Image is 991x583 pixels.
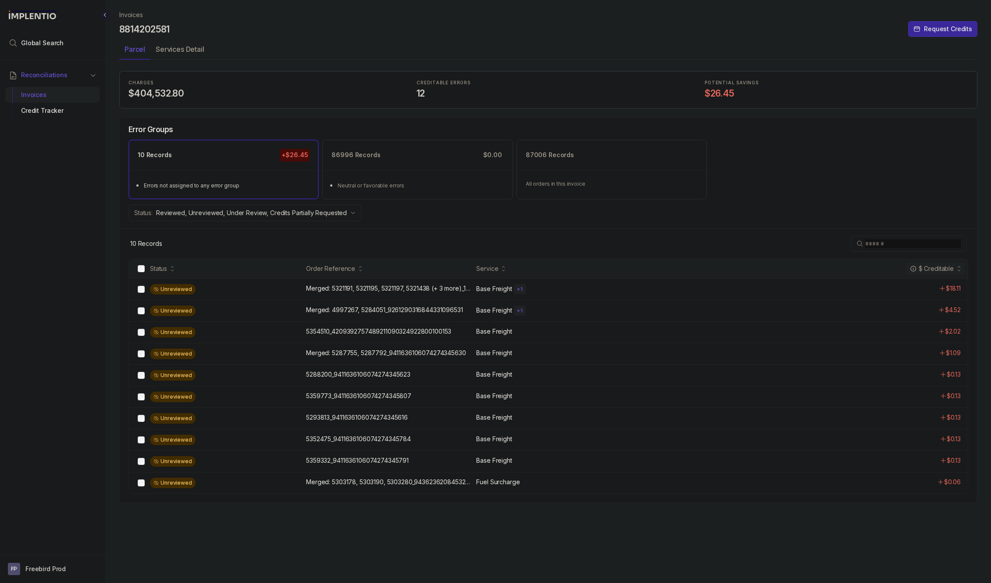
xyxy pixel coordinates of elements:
p: Base Freight [476,456,512,465]
div: Invoices [12,87,93,103]
p: 10 Records [138,151,172,159]
p: Request Credits [924,25,972,33]
input: checkbox-checkbox [138,372,145,379]
p: Base Freight [476,349,512,357]
input: checkbox-checkbox [138,393,145,400]
p: $0.13 [947,370,961,379]
p: $0.13 [947,456,961,465]
p: 5288200_9411636106074274345623 [306,370,410,379]
button: User initialsFreebird Prod [8,563,97,575]
p: $1.09 [946,349,961,357]
ul: Tab Group [119,42,977,60]
p: Base Freight [476,435,512,443]
p: + 1 [517,286,523,293]
p: 5293813_9411636106074274345616 [306,413,408,422]
div: Credit Tracker [12,103,93,119]
button: Reconciliations [5,65,100,85]
p: 5354510_4209392757489211090324922800100153 [306,327,451,336]
li: Tab Parcel [119,42,150,60]
div: Status [150,264,167,273]
p: $4.52 [945,306,961,314]
h4: 12 [417,87,680,100]
a: Invoices [119,11,143,19]
p: $0.13 [947,435,961,443]
p: POTENTIAL SAVINGS [705,80,968,86]
p: Base Freight [476,413,512,422]
input: checkbox-checkbox [138,479,145,486]
p: $0.06 [944,478,961,486]
p: + 1 [517,307,523,314]
h4: 8814202581 [119,23,170,36]
input: checkbox-checkbox [138,307,145,314]
p: Merged: 5303178, 5303190, 5303280_9436236208453274440176 [306,478,471,486]
span: Global Search [21,39,64,47]
p: CHARGES [128,80,392,86]
p: Base Freight [476,306,512,315]
p: 10 Records [130,239,162,248]
input: checkbox-checkbox [138,436,145,443]
div: Unreviewed [150,456,196,467]
input: checkbox-checkbox [138,329,145,336]
input: checkbox-checkbox [138,350,145,357]
p: $0.00 [481,149,504,161]
p: Status: [134,209,153,217]
div: Unreviewed [150,478,196,488]
span: Reconciliations [21,71,68,79]
p: 86996 Records [332,151,380,159]
p: 5359332_9411636106074274345791 [306,456,409,465]
p: +$26.45 [280,149,310,161]
p: 87006 Records [526,151,574,159]
div: Remaining page entries [130,239,162,248]
p: Base Freight [476,327,512,336]
input: checkbox-checkbox [138,286,145,293]
p: Merged: 5321191, 5321195, 5321197, 5321438 (+ 3 more)_1LSCYG5005B4GNJ [306,284,471,293]
li: Tab Services Detail [150,42,210,60]
div: Order Reference [306,264,355,273]
p: CREDITABLE ERRORS [417,80,680,86]
p: Base Freight [476,370,512,379]
input: checkbox-checkbox [138,458,145,465]
nav: breadcrumb [119,11,143,19]
div: Errors not assigned to any error group [144,181,309,190]
div: Collapse Icon [100,10,111,20]
p: Reviewed, Unreviewed, Under Review, Credits Partially Requested [156,209,347,217]
span: User initials [8,563,20,575]
p: $18.11 [946,284,961,293]
div: Unreviewed [150,306,196,316]
p: 5352475_9411636106074274345784 [306,435,411,443]
p: Base Freight [476,392,512,400]
h4: $26.45 [705,87,968,100]
div: Unreviewed [150,327,196,338]
p: Base Freight [476,284,512,293]
p: Merged: 5287755, 5287792_9411636106074274345630 [306,349,466,357]
p: Freebird Prod [25,565,66,573]
div: Unreviewed [150,370,196,381]
p: Merged: 4997267, 5284051_9261290316844331096531 [306,306,463,314]
div: Reconciliations [5,85,100,121]
input: checkbox-checkbox [138,265,145,272]
div: Service [476,264,498,273]
p: All orders in this invoice [526,180,698,188]
p: $2.02 [945,327,961,336]
p: Fuel Surcharge [476,478,520,486]
p: $0.13 [947,413,961,422]
h4: $404,532.80 [128,87,392,100]
div: Unreviewed [150,413,196,424]
div: Neutral or favorable errors [338,181,503,190]
div: Unreviewed [150,284,196,295]
button: Status:Reviewed, Unreviewed, Under Review, Credits Partially Requested [128,205,361,221]
h5: Error Groups [128,125,173,134]
div: Unreviewed [150,435,196,445]
p: Parcel [125,44,145,54]
div: $ Creditable [910,264,954,273]
p: Services Detail [156,44,204,54]
input: checkbox-checkbox [138,415,145,422]
p: 5359773_9411636106074274345807 [306,392,411,400]
div: Unreviewed [150,392,196,402]
button: Request Credits [908,21,977,37]
div: Unreviewed [150,349,196,359]
p: $0.13 [947,392,961,400]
